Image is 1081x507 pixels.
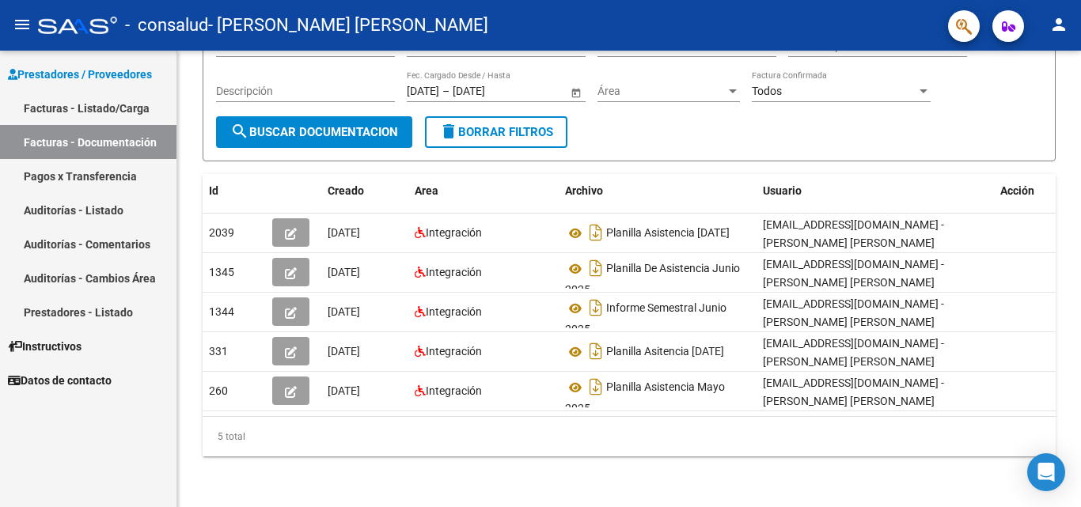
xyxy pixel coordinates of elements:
[439,125,553,139] span: Borrar Filtros
[426,345,482,358] span: Integración
[994,174,1073,208] datatable-header-cell: Acción
[209,226,234,239] span: 2039
[8,66,152,83] span: Prestadores / Proveedores
[606,227,730,240] span: Planilla Asistencia [DATE]
[230,122,249,141] mat-icon: search
[8,338,82,355] span: Instructivos
[565,302,726,336] span: Informe Semestral Junio 2025
[439,122,458,141] mat-icon: delete
[321,174,408,208] datatable-header-cell: Creado
[752,85,782,97] span: Todos
[328,345,360,358] span: [DATE]
[209,345,228,358] span: 331
[453,85,530,98] input: End date
[586,339,606,364] i: Descargar documento
[1049,15,1068,34] mat-icon: person
[586,374,606,399] i: Descargar documento
[203,417,1056,456] div: 5 total
[586,220,606,245] i: Descargar documento
[559,174,757,208] datatable-header-cell: Archivo
[1000,184,1034,197] span: Acción
[565,184,603,197] span: Archivo
[606,346,724,358] span: Planilla Asitencia [DATE]
[426,384,482,397] span: Integración
[408,174,559,208] datatable-header-cell: Area
[328,305,360,318] span: [DATE]
[426,266,482,278] span: Integración
[328,184,364,197] span: Creado
[407,85,439,98] input: Start date
[216,116,412,148] button: Buscar Documentacion
[426,305,482,318] span: Integración
[209,266,234,278] span: 1345
[442,85,449,98] span: –
[13,15,32,34] mat-icon: menu
[415,184,438,197] span: Area
[565,263,740,297] span: Planilla De Asistencia Junio 2025
[328,266,360,278] span: [DATE]
[328,226,360,239] span: [DATE]
[1027,453,1065,491] div: Open Intercom Messenger
[208,8,488,43] span: - [PERSON_NAME] [PERSON_NAME]
[230,125,398,139] span: Buscar Documentacion
[203,174,266,208] datatable-header-cell: Id
[209,384,228,397] span: 260
[763,297,944,328] span: [EMAIL_ADDRESS][DOMAIN_NAME] - [PERSON_NAME] [PERSON_NAME]
[209,305,234,318] span: 1344
[763,337,944,368] span: [EMAIL_ADDRESS][DOMAIN_NAME] - [PERSON_NAME] [PERSON_NAME]
[209,184,218,197] span: Id
[567,84,584,100] button: Open calendar
[586,255,606,281] i: Descargar documento
[763,258,944,289] span: [EMAIL_ADDRESS][DOMAIN_NAME] - [PERSON_NAME] [PERSON_NAME]
[8,372,112,389] span: Datos de contacto
[586,295,606,320] i: Descargar documento
[597,85,726,98] span: Área
[565,381,725,415] span: Planilla Asistencia Mayo 2025
[328,384,360,397] span: [DATE]
[757,174,994,208] datatable-header-cell: Usuario
[763,218,944,249] span: [EMAIL_ADDRESS][DOMAIN_NAME] - [PERSON_NAME] [PERSON_NAME]
[763,376,944,407] span: [EMAIL_ADDRESS][DOMAIN_NAME] - [PERSON_NAME] [PERSON_NAME]
[425,116,567,148] button: Borrar Filtros
[426,226,482,239] span: Integración
[125,8,208,43] span: - consalud
[763,184,802,197] span: Usuario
